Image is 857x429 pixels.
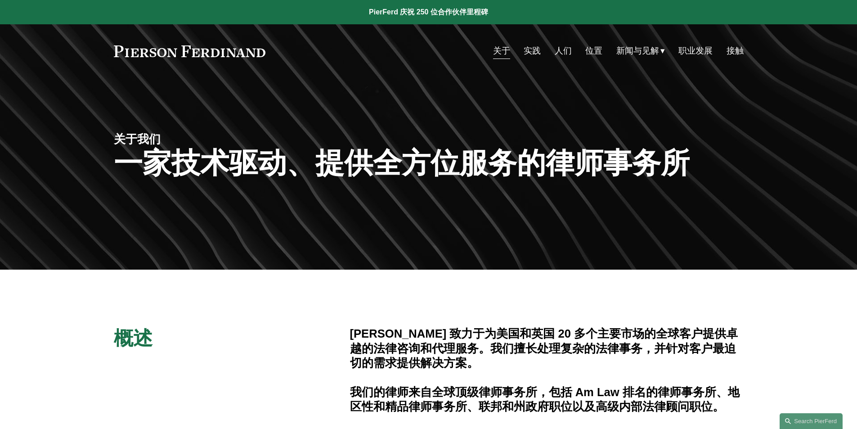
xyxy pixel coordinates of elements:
font: [PERSON_NAME] 致力于为美国和英国 20 多个主要市场的全球客户提供卓越的法律咨询和代理服务。我们擅长处理复杂的法律事务，并针对客户最迫切的需求提供解决方案。 [350,327,738,369]
font: 新闻与见解 [616,46,659,55]
font: 关于我们 [114,133,161,145]
font: 接触 [727,46,744,55]
font: 我们的律师来自全球顶级律师事务所，包括 Am Law 排名的律师事务所、地区性和精品律师事务所、联邦和州政府职位以及高级内部法律顾问职位。 [350,386,740,413]
a: 人们 [555,42,572,59]
font: 人们 [555,46,572,55]
a: 实践 [524,42,541,59]
font: 位置 [585,46,602,55]
font: 概述 [114,327,153,349]
a: 位置 [585,42,602,59]
font: 职业发展 [678,46,713,55]
a: 职业发展 [678,42,713,59]
font: 关于 [493,46,510,55]
a: 关于 [493,42,510,59]
font: 实践 [524,46,541,55]
a: 接触 [727,42,744,59]
font: 一家技术驱动、提供全方位服务的律师事务所 [114,147,690,179]
a: 文件夹下拉菜单 [616,42,665,59]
